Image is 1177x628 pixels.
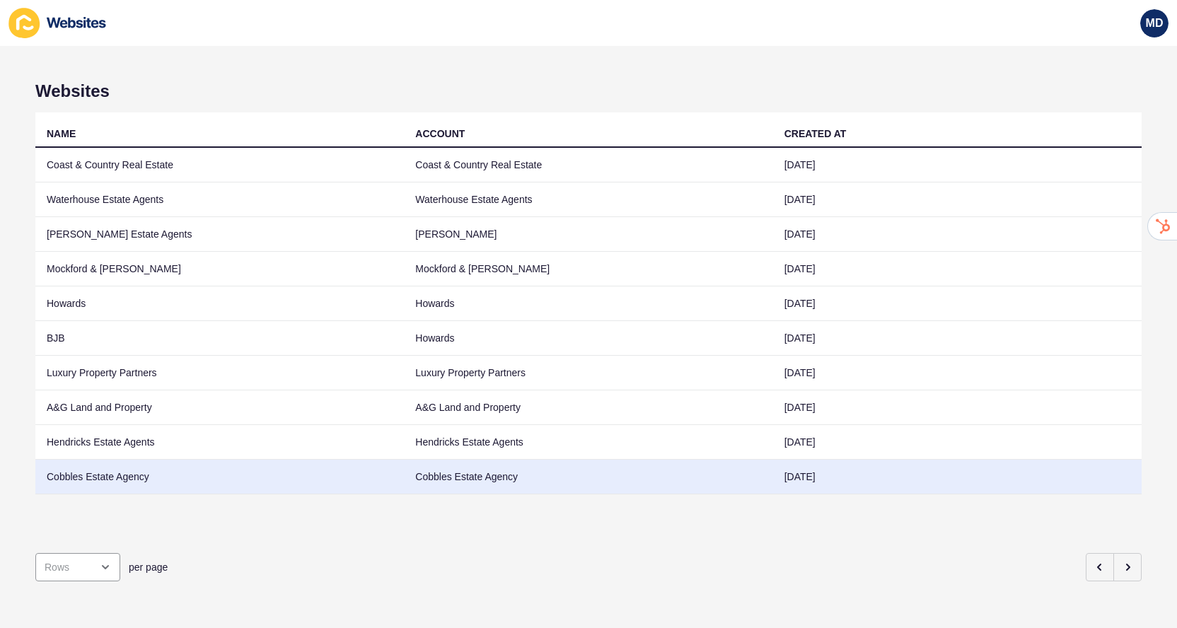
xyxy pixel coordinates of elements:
[773,217,1142,252] td: [DATE]
[35,321,404,356] td: BJB
[35,182,404,217] td: Waterhouse Estate Agents
[404,148,772,182] td: Coast & Country Real Estate
[35,252,404,286] td: Mockford & [PERSON_NAME]
[773,148,1142,182] td: [DATE]
[35,148,404,182] td: Coast & Country Real Estate
[773,286,1142,321] td: [DATE]
[1146,16,1164,30] span: MD
[35,356,404,390] td: Luxury Property Partners
[404,217,772,252] td: [PERSON_NAME]
[35,425,404,460] td: Hendricks Estate Agents
[35,286,404,321] td: Howards
[404,425,772,460] td: Hendricks Estate Agents
[35,81,1142,101] h1: Websites
[773,390,1142,425] td: [DATE]
[773,252,1142,286] td: [DATE]
[404,252,772,286] td: Mockford & [PERSON_NAME]
[47,127,76,141] div: NAME
[35,553,120,581] div: open menu
[404,460,772,494] td: Cobbles Estate Agency
[415,127,465,141] div: ACCOUNT
[35,390,404,425] td: A&G Land and Property
[404,390,772,425] td: A&G Land and Property
[404,286,772,321] td: Howards
[35,460,404,494] td: Cobbles Estate Agency
[773,356,1142,390] td: [DATE]
[784,127,847,141] div: CREATED AT
[129,560,168,574] span: per page
[773,321,1142,356] td: [DATE]
[35,217,404,252] td: [PERSON_NAME] Estate Agents
[404,356,772,390] td: Luxury Property Partners
[773,182,1142,217] td: [DATE]
[773,460,1142,494] td: [DATE]
[773,425,1142,460] td: [DATE]
[404,321,772,356] td: Howards
[404,182,772,217] td: Waterhouse Estate Agents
